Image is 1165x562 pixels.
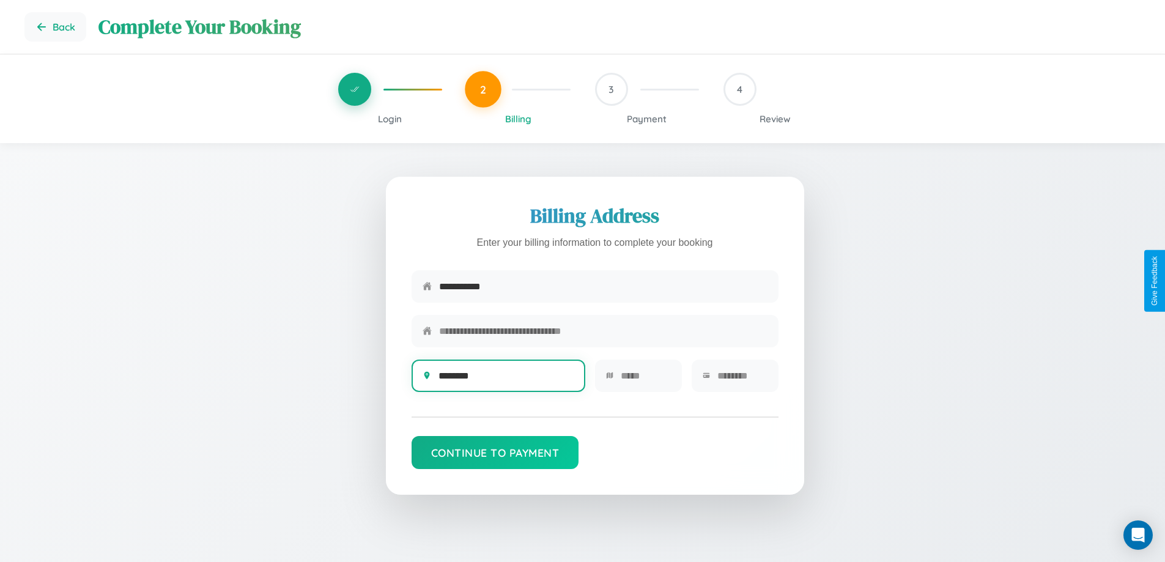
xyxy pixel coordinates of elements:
[1150,256,1159,306] div: Give Feedback
[480,83,486,96] span: 2
[505,113,531,125] span: Billing
[378,113,402,125] span: Login
[1123,520,1153,550] div: Open Intercom Messenger
[24,12,86,42] button: Go back
[608,83,614,95] span: 3
[627,113,667,125] span: Payment
[412,436,579,469] button: Continue to Payment
[412,202,779,229] h2: Billing Address
[412,234,779,252] p: Enter your billing information to complete your booking
[760,113,791,125] span: Review
[737,83,742,95] span: 4
[98,13,1141,40] h1: Complete Your Booking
